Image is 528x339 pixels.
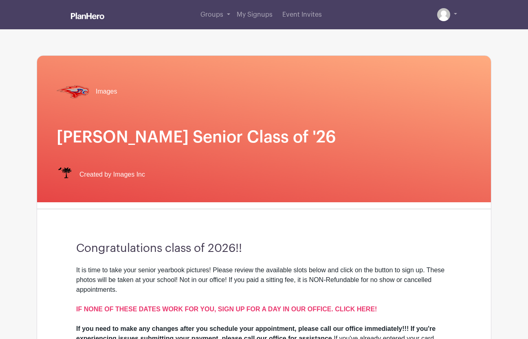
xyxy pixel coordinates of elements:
a: IF NONE OF THESE DATES WORK FOR YOU, SIGN UP FOR A DAY IN OUR OFFICE. CLICK HERE! [76,306,377,313]
span: Images [96,87,117,96]
span: Groups [200,11,223,18]
img: hammond%20transp.%20(1).png [57,75,89,108]
img: default-ce2991bfa6775e67f084385cd625a349d9dcbb7a52a09fb2fda1e96e2d18dcdb.png [437,8,450,21]
img: logo_white-6c42ec7e38ccf1d336a20a19083b03d10ae64f83f12c07503d8b9e83406b4c7d.svg [71,13,104,19]
h3: Congratulations class of 2026!! [76,242,452,256]
span: My Signups [237,11,273,18]
div: It is time to take your senior yearbook pictures! Please review the available slots below and cli... [76,265,452,304]
span: Event Invites [282,11,322,18]
h1: [PERSON_NAME] Senior Class of '26 [57,127,471,147]
span: Created by Images Inc [79,170,145,179]
img: IMAGES%20logo%20transparenT%20PNG%20s.png [57,166,73,183]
